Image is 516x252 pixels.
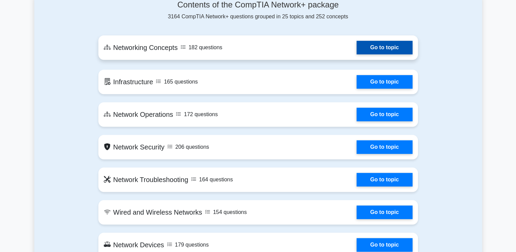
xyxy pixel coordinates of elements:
a: Go to topic [357,173,412,186]
a: Go to topic [357,75,412,89]
a: Go to topic [357,205,412,219]
a: Go to topic [357,238,412,252]
a: Go to topic [357,140,412,154]
a: Go to topic [357,108,412,121]
a: Go to topic [357,41,412,54]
